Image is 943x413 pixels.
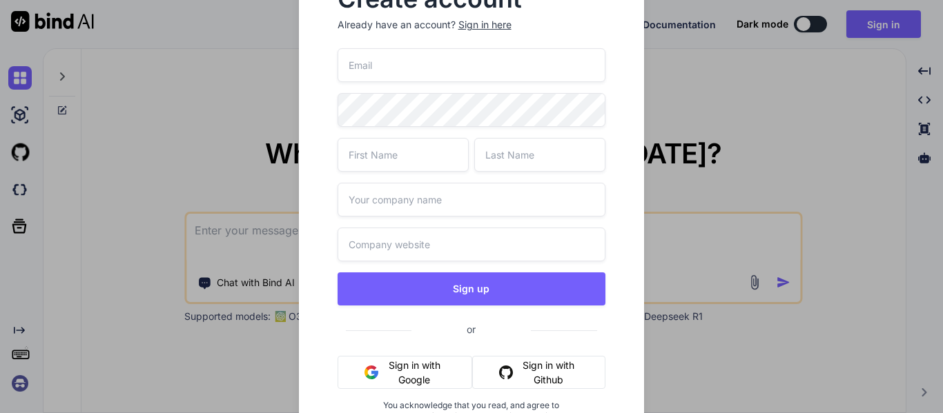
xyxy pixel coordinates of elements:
[499,365,513,379] img: github
[364,365,378,379] img: google
[338,272,606,305] button: Sign up
[338,18,606,32] p: Already have an account?
[338,356,473,389] button: Sign in with Google
[458,18,512,32] div: Sign in here
[472,356,605,389] button: Sign in with Github
[338,138,469,172] input: First Name
[474,138,605,172] input: Last Name
[411,312,531,346] span: or
[338,183,606,216] input: Your company name
[338,48,606,82] input: Email
[338,228,606,261] input: Company website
